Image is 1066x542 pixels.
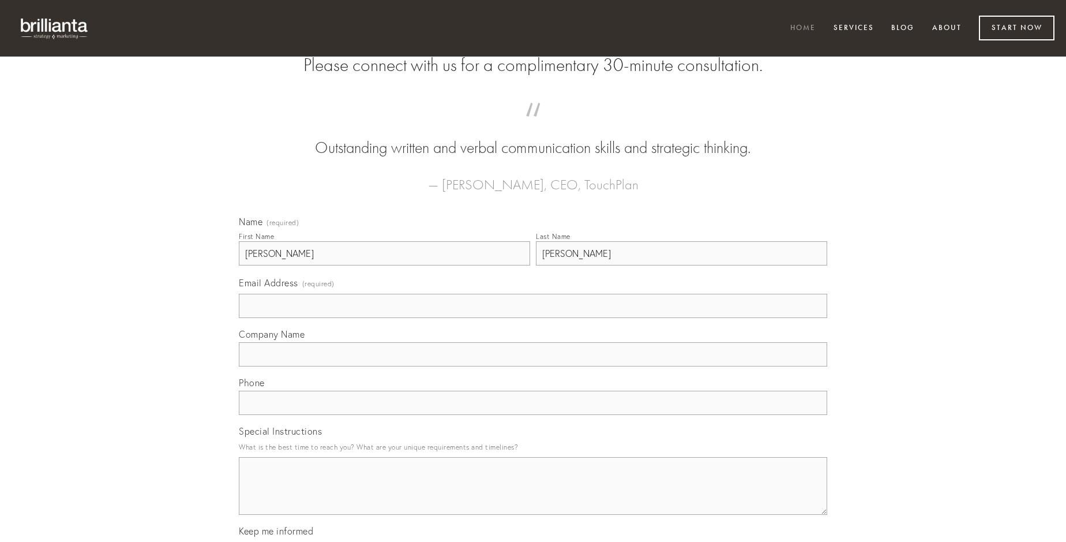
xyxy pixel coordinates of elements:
[239,54,827,76] h2: Please connect with us for a complimentary 30-minute consultation.
[257,114,809,159] blockquote: Outstanding written and verbal communication skills and strategic thinking.
[12,12,98,45] img: brillianta - research, strategy, marketing
[257,114,809,137] span: “
[783,19,823,38] a: Home
[925,19,969,38] a: About
[239,328,305,340] span: Company Name
[266,219,299,226] span: (required)
[239,277,298,289] span: Email Address
[239,377,265,388] span: Phone
[884,19,922,38] a: Blog
[302,276,335,291] span: (required)
[257,159,809,196] figcaption: — [PERSON_NAME], CEO, TouchPlan
[239,525,313,537] span: Keep me informed
[979,16,1054,40] a: Start Now
[536,232,570,241] div: Last Name
[239,425,322,437] span: Special Instructions
[826,19,881,38] a: Services
[239,439,827,455] p: What is the best time to reach you? What are your unique requirements and timelines?
[239,216,262,227] span: Name
[239,232,274,241] div: First Name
